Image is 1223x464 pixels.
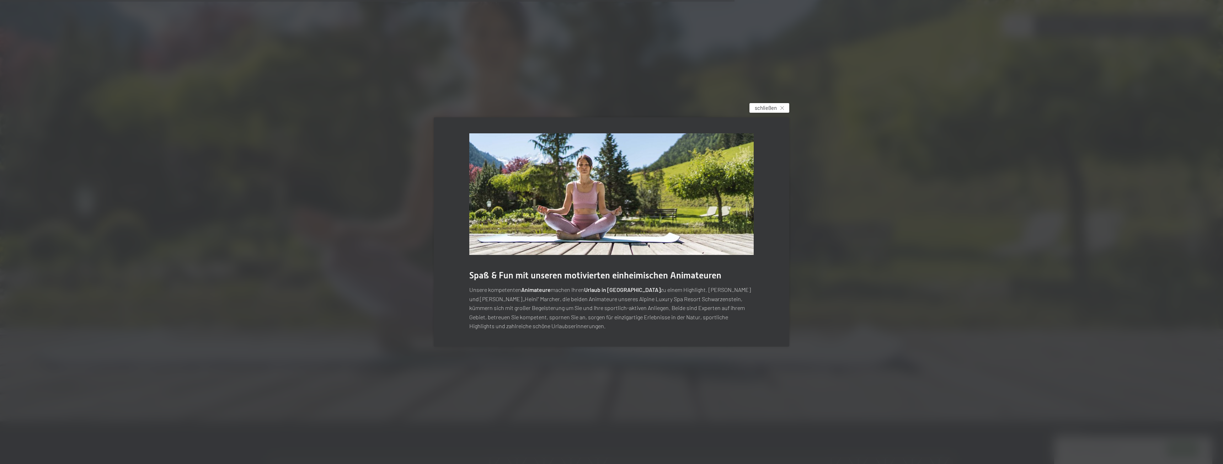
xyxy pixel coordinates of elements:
[521,286,551,293] strong: Animateure
[755,104,777,112] span: schließen
[469,285,754,331] p: Unsere kompetenten machen Ihren zu einem Highlight. [PERSON_NAME] und [PERSON_NAME] „Heini“ March...
[469,270,721,281] span: Spaß & Fun mit unseren motivierten einheimischen Animateuren
[469,133,754,255] img: Aktivurlaub in Südtirol | Wandern, Biken, Fitness & Yoga im Hotel Schwarzenstein
[584,286,661,293] strong: Urlaub in [GEOGRAPHIC_DATA]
